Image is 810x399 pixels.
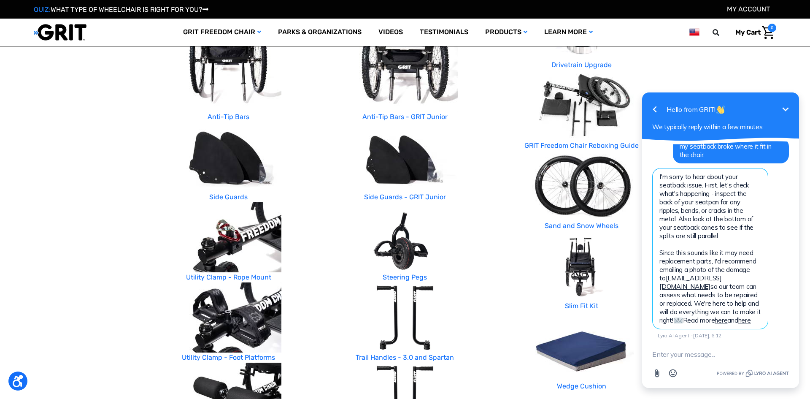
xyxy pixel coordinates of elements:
span: 0 [768,24,776,32]
a: Anti-Tip Bars - GRIT Junior [362,113,448,121]
a: Account [727,5,770,13]
a: GRIT Freedom Chair Reboxing Guide [524,141,639,149]
a: Sand and Snow Wheels [545,222,618,230]
a: Learn More [536,19,601,46]
a: Products [477,19,536,46]
span: Phone Number [120,35,166,43]
iframe: Tidio Chat [631,73,810,399]
img: GRIT All-Terrain Wheelchair and Mobility Equipment [34,24,86,41]
a: QUIZ:WHAT TYPE OF WHEELCHAIR IS RIGHT FOR YOU? [34,5,208,14]
a: GRIT Freedom Chair [175,19,270,46]
input: Search [716,24,729,41]
a: Videos [370,19,411,46]
img: us.png [689,27,699,38]
a: Cart with 0 items [729,24,776,41]
a: Utility Clamp - Rope Mount [186,273,271,281]
a: Side Guards [209,193,248,201]
a: Slim Fit Kit [565,302,598,310]
a: Testimonials [411,19,477,46]
a: Trail Handles - 3.0 and Spartan [356,353,454,361]
span: My Cart [735,28,761,36]
a: Side Guards - GRIT Junior [364,193,446,201]
a: Drivetrain Upgrade [551,61,612,69]
a: Parks & Organizations [270,19,370,46]
a: Anti-Tip Bars [208,113,249,121]
span: QUIZ: [34,5,51,14]
img: Cart [762,26,774,39]
a: Wedge Cushion [557,382,606,390]
a: Steering Pegs [383,273,427,281]
a: Utility Clamp - Foot Platforms [182,353,275,361]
